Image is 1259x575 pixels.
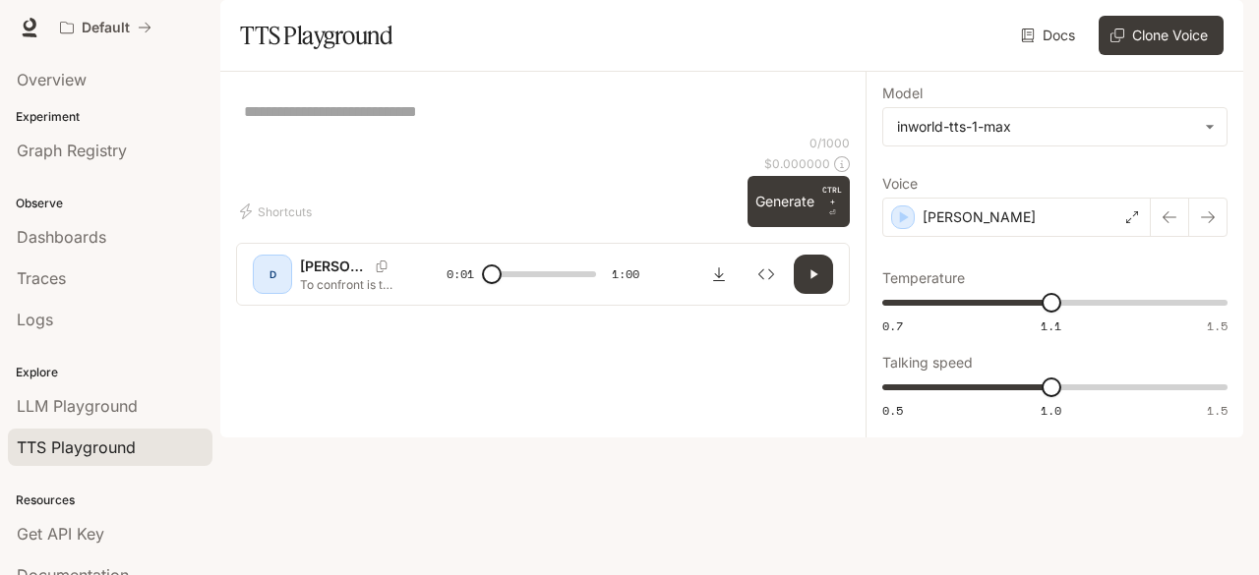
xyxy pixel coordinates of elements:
[882,271,965,285] p: Temperature
[822,184,842,207] p: CTRL +
[699,255,739,294] button: Download audio
[882,86,923,100] p: Model
[300,276,399,293] p: To confront is to care enough to keep the bridge strong. You may not always find agreement, but y...
[1099,16,1224,55] button: Clone Voice
[51,8,160,47] button: All workspaces
[236,196,320,227] button: Shortcuts
[82,20,130,36] p: Default
[240,16,392,55] h1: TTS Playground
[368,260,395,272] button: Copy Voice ID
[897,117,1195,137] div: inworld-tts-1-max
[1207,317,1228,334] span: 1.5
[882,402,903,419] span: 0.5
[923,207,1036,227] p: [PERSON_NAME]
[1041,402,1061,419] span: 1.0
[257,259,288,290] div: D
[882,317,903,334] span: 0.7
[300,257,368,276] p: [PERSON_NAME]
[447,264,474,284] span: 0:01
[1017,16,1083,55] a: Docs
[809,135,850,151] p: 0 / 1000
[822,184,842,219] p: ⏎
[883,108,1227,145] div: inworld-tts-1-max
[748,176,850,227] button: GenerateCTRL +⏎
[764,155,830,172] p: $ 0.000000
[747,255,786,294] button: Inspect
[882,356,973,370] p: Talking speed
[882,177,918,191] p: Voice
[1041,317,1061,334] span: 1.1
[612,264,639,284] span: 1:00
[1207,402,1228,419] span: 1.5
